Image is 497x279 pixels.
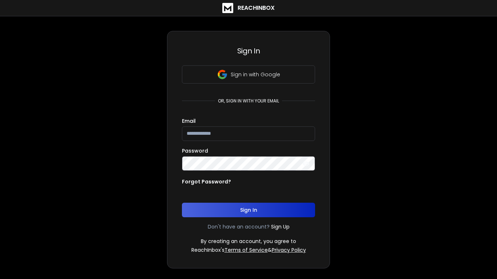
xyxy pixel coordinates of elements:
p: Don't have an account? [208,223,270,230]
a: ReachInbox [222,3,275,13]
p: or, sign in with your email [215,98,282,104]
p: Forgot Password? [182,178,231,185]
button: Sign In [182,203,315,217]
a: Sign Up [271,223,290,230]
label: Email [182,118,196,124]
p: ReachInbox's & [191,246,306,254]
label: Password [182,148,208,153]
p: By creating an account, you agree to [201,238,296,245]
p: Sign in with Google [231,71,280,78]
a: Terms of Service [224,246,268,254]
h3: Sign In [182,46,315,56]
a: Privacy Policy [272,246,306,254]
img: logo [222,3,233,13]
button: Sign in with Google [182,65,315,84]
h1: ReachInbox [238,4,275,12]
